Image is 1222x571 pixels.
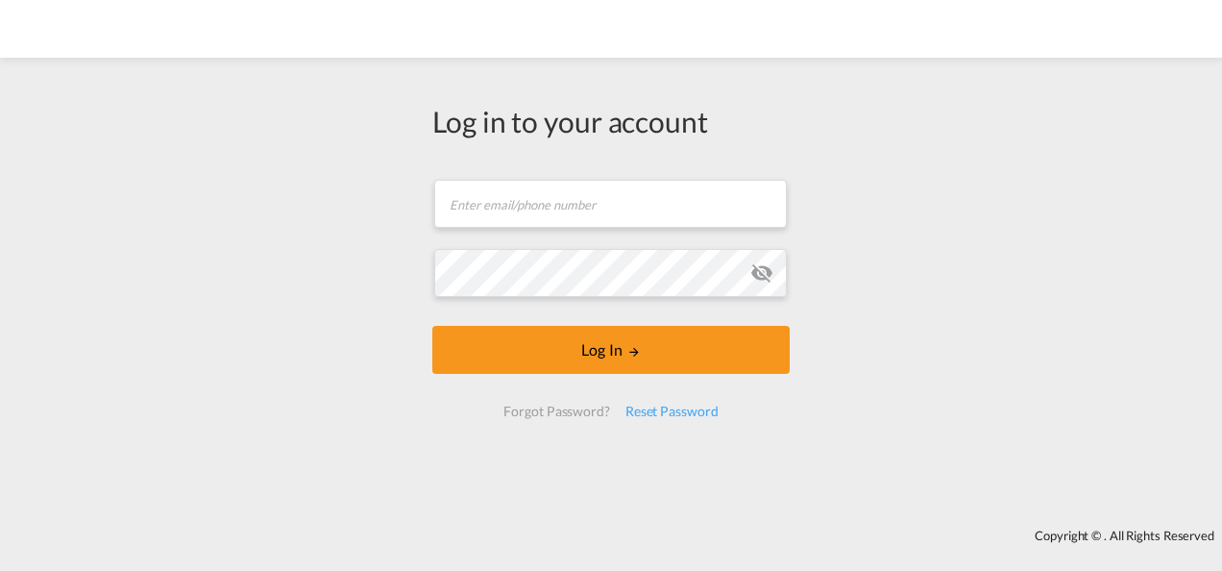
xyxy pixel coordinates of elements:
[432,326,790,374] button: LOGIN
[496,394,617,429] div: Forgot Password?
[618,394,726,429] div: Reset Password
[750,261,773,285] md-icon: icon-eye-off
[432,101,790,141] div: Log in to your account
[434,180,787,228] input: Enter email/phone number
